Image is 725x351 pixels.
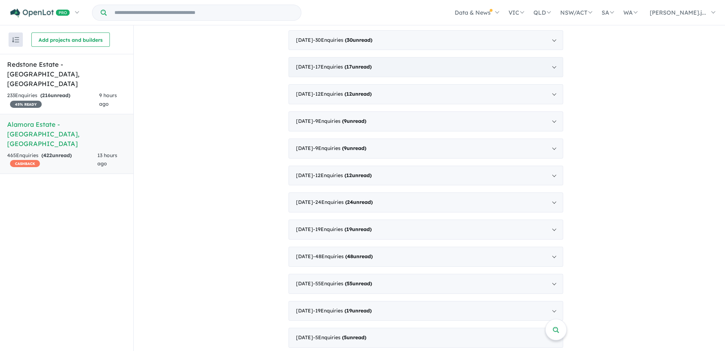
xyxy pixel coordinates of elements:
[345,253,373,260] strong: ( unread)
[99,92,117,107] span: 9 hours ago
[313,172,372,179] span: - 12 Enquir ies
[289,274,563,294] div: [DATE]
[347,37,353,43] span: 30
[289,328,563,348] div: [DATE]
[346,307,352,314] span: 19
[313,226,372,232] span: - 19 Enquir ies
[345,280,372,287] strong: ( unread)
[344,118,347,124] span: 9
[7,151,97,169] div: 465 Enquir ies
[7,91,99,109] div: 233 Enquir ies
[347,199,353,205] span: 24
[289,30,563,50] div: [DATE]
[43,152,52,159] span: 422
[313,91,372,97] span: - 12 Enquir ies
[7,60,126,89] h5: Redstone Estate - [GEOGRAPHIC_DATA] , [GEOGRAPHIC_DATA]
[313,64,372,70] span: - 17 Enquir ies
[346,172,352,179] span: 12
[289,220,563,240] div: [DATE]
[313,199,373,205] span: - 24 Enquir ies
[313,37,372,43] span: - 30 Enquir ies
[12,37,19,42] img: sort.svg
[289,111,563,131] div: [DATE]
[342,145,366,151] strong: ( unread)
[10,9,70,17] img: Openlot PRO Logo White
[108,5,300,20] input: Try estate name, suburb, builder or developer
[344,307,372,314] strong: ( unread)
[313,145,366,151] span: - 9 Enquir ies
[313,307,372,314] span: - 19 Enquir ies
[289,57,563,77] div: [DATE]
[346,64,352,70] span: 17
[289,84,563,104] div: [DATE]
[313,118,366,124] span: - 9 Enquir ies
[289,166,563,186] div: [DATE]
[344,334,347,341] span: 5
[344,64,372,70] strong: ( unread)
[10,101,42,108] span: 45 % READY
[344,145,347,151] span: 9
[10,160,40,167] span: CASHBACK
[289,301,563,321] div: [DATE]
[40,92,70,99] strong: ( unread)
[31,32,110,47] button: Add projects and builders
[313,253,373,260] span: - 48 Enquir ies
[346,91,352,97] span: 12
[342,334,366,341] strong: ( unread)
[344,172,372,179] strong: ( unread)
[42,92,51,99] span: 216
[344,91,372,97] strong: ( unread)
[345,37,372,43] strong: ( unread)
[344,226,372,232] strong: ( unread)
[342,118,366,124] strong: ( unread)
[41,152,72,159] strong: ( unread)
[289,139,563,159] div: [DATE]
[345,199,373,205] strong: ( unread)
[650,9,706,16] span: [PERSON_NAME].j...
[347,280,352,287] span: 55
[7,120,126,149] h5: Alamora Estate - [GEOGRAPHIC_DATA] , [GEOGRAPHIC_DATA]
[289,192,563,212] div: [DATE]
[289,247,563,267] div: [DATE]
[346,226,352,232] span: 19
[313,280,372,287] span: - 55 Enquir ies
[313,334,366,341] span: - 5 Enquir ies
[347,253,353,260] span: 48
[97,152,117,167] span: 13 hours ago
